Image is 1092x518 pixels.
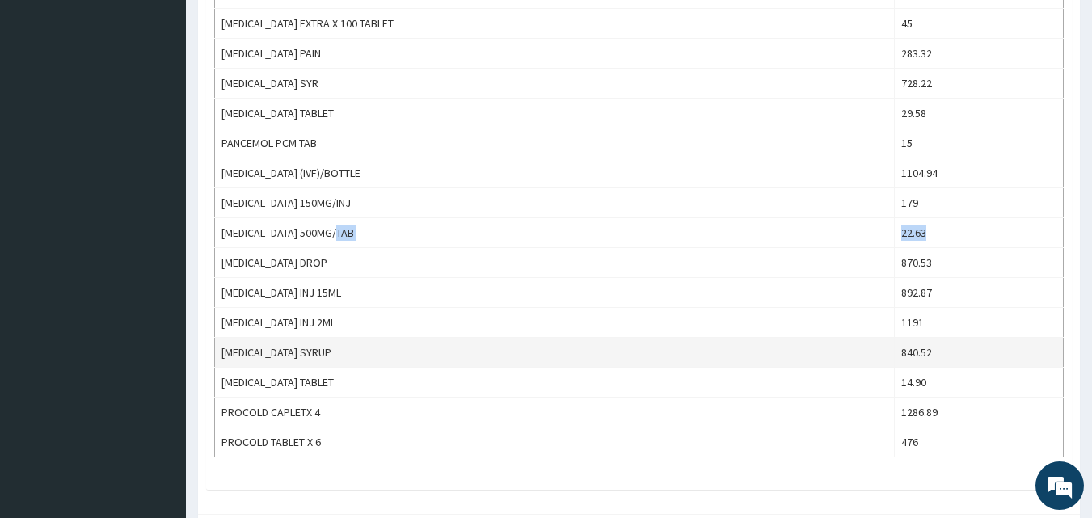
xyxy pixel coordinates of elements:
td: [MEDICAL_DATA] EXTRA X 100 TABLET [215,9,895,39]
span: We're online! [94,156,223,319]
td: 1286.89 [895,398,1064,427]
td: 892.87 [895,278,1064,308]
td: [MEDICAL_DATA] DROP [215,248,895,278]
td: 283.32 [895,39,1064,69]
img: d_794563401_company_1708531726252_794563401 [30,81,65,121]
td: [MEDICAL_DATA] SYRUP [215,338,895,368]
td: 179 [895,188,1064,218]
td: [MEDICAL_DATA] 500MG/TAB [215,218,895,248]
td: [MEDICAL_DATA] INJ 2ML [215,308,895,338]
td: 476 [895,427,1064,457]
td: 1191 [895,308,1064,338]
td: [MEDICAL_DATA] TABLET [215,368,895,398]
td: 14.90 [895,368,1064,398]
td: 29.58 [895,99,1064,128]
td: 840.52 [895,338,1064,368]
td: PROCOLD CAPLETX 4 [215,398,895,427]
td: 15 [895,128,1064,158]
td: 728.22 [895,69,1064,99]
td: [MEDICAL_DATA] (IVF)/BOTTLE [215,158,895,188]
textarea: Type your message and hit 'Enter' [8,346,308,402]
td: [MEDICAL_DATA] TABLET [215,99,895,128]
td: 22.63 [895,218,1064,248]
td: PROCOLD TABLET X 6 [215,427,895,457]
div: Minimize live chat window [265,8,304,47]
td: PANCEMOL PCM TAB [215,128,895,158]
td: 870.53 [895,248,1064,278]
td: 45 [895,9,1064,39]
td: [MEDICAL_DATA] 150MG/INJ [215,188,895,218]
td: 1104.94 [895,158,1064,188]
td: [MEDICAL_DATA] SYR [215,69,895,99]
div: Chat with us now [84,91,272,112]
td: [MEDICAL_DATA] PAIN [215,39,895,69]
td: [MEDICAL_DATA] INJ 15ML [215,278,895,308]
